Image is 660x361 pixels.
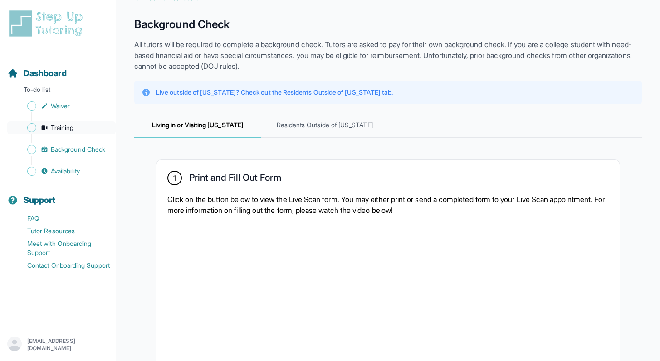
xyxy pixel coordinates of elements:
p: All tutors will be required to complete a background check. Tutors are asked to pay for their own... [134,39,642,72]
button: Support [4,179,112,210]
span: 1 [173,173,176,183]
button: [EMAIL_ADDRESS][DOMAIN_NAME] [7,337,108,353]
a: Waiver [7,100,116,112]
h2: Print and Fill Out Form [189,172,281,187]
img: logo [7,9,88,38]
span: Residents Outside of [US_STATE] [261,113,388,138]
a: FAQ [7,212,116,225]
h1: Background Check [134,17,642,32]
span: Availability [51,167,80,176]
span: Training [51,123,74,132]
a: Meet with Onboarding Support [7,237,116,259]
a: Contact Onboarding Support [7,259,116,272]
a: Training [7,121,116,134]
span: Living in or Visiting [US_STATE] [134,113,261,138]
button: Dashboard [4,53,112,83]
a: Tutor Resources [7,225,116,237]
p: [EMAIL_ADDRESS][DOMAIN_NAME] [27,337,108,352]
a: Background Check [7,143,116,156]
a: Dashboard [7,67,67,80]
p: To-do list [4,85,112,98]
nav: Tabs [134,113,642,138]
span: Waiver [51,101,70,111]
span: Dashboard [24,67,67,80]
p: Click on the button below to view the Live Scan form. You may either print or send a completed fo... [167,194,609,216]
span: Support [24,194,56,207]
a: Availability [7,165,116,178]
p: Live outside of [US_STATE]? Check out the Residents Outside of [US_STATE] tab. [156,88,393,97]
span: Background Check [51,145,105,154]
